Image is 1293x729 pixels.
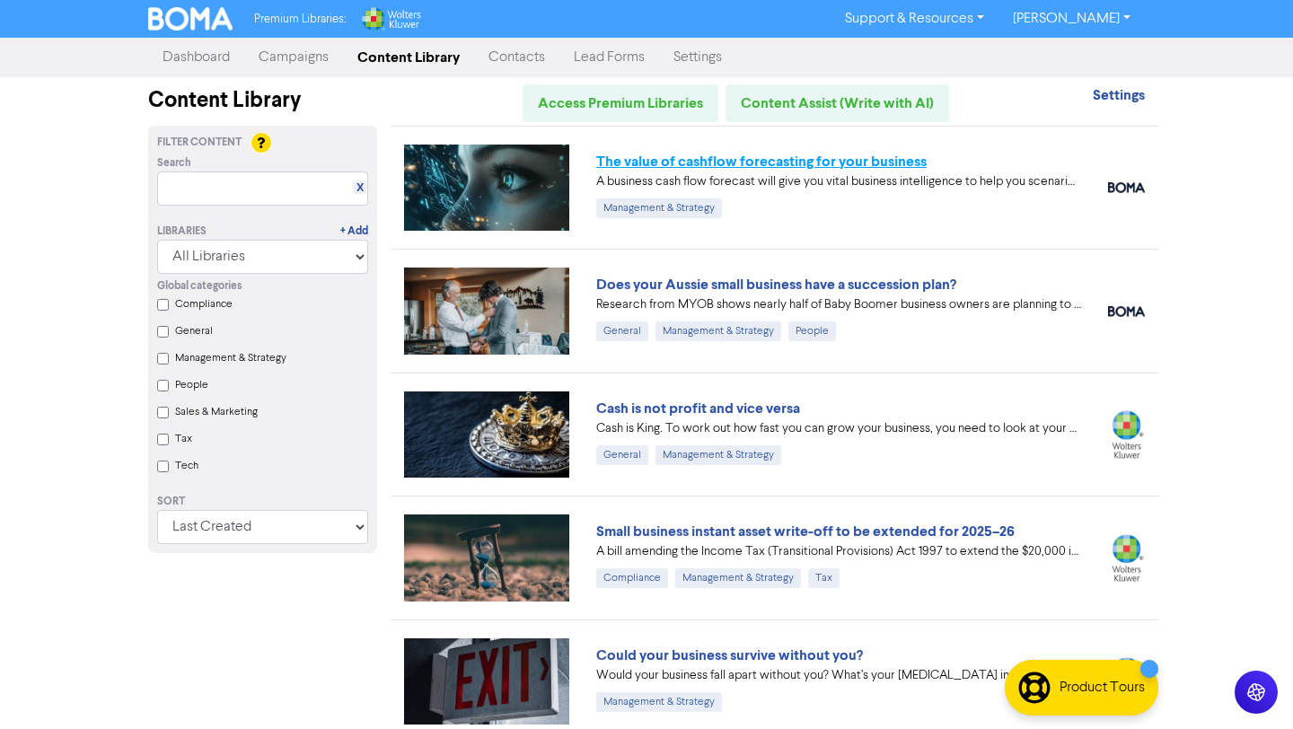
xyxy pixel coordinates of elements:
div: Would your business fall apart without you? What’s your Plan B in case of accident, illness, or j... [596,666,1081,685]
a: Settings [659,40,736,75]
a: Small business instant asset write-off to be extended for 2025–26 [596,523,1015,540]
img: wolters_kluwer [1108,534,1145,582]
img: BOMA Logo [148,7,233,31]
div: Management & Strategy [655,321,781,341]
span: Search [157,155,191,171]
label: Tech [175,458,198,474]
div: Management & Strategy [675,568,801,588]
img: Wolters Kluwer [360,7,421,31]
iframe: Chat Widget [1203,643,1293,729]
label: Sales & Marketing [175,404,258,420]
label: People [175,377,208,393]
img: wolterskluwer [1108,410,1145,458]
a: The value of cashflow forecasting for your business [596,153,927,171]
label: General [175,323,213,339]
div: Filter Content [157,135,368,151]
div: Management & Strategy [596,198,722,218]
div: General [596,445,648,465]
div: A bill amending the Income Tax (Transitional Provisions) Act 1997 to extend the $20,000 instant a... [596,542,1081,561]
a: Does your Aussie small business have a succession plan? [596,276,956,294]
div: Tax [808,568,840,588]
label: Tax [175,431,192,447]
a: Campaigns [244,40,343,75]
div: A business cash flow forecast will give you vital business intelligence to help you scenario-plan... [596,172,1081,191]
a: Could your business survive without you? [596,646,863,664]
div: Cash is King. To work out how fast you can grow your business, you need to look at your projected... [596,419,1081,438]
div: Content Library [148,84,377,117]
a: Content Assist (Write with AI) [726,84,949,122]
a: X [356,181,364,195]
div: Management & Strategy [596,692,722,712]
img: wolterskluwer [1108,657,1145,705]
a: + Add [340,224,368,240]
span: Premium Libraries: [254,13,346,25]
div: Sort [157,494,368,510]
img: boma_accounting [1108,182,1145,193]
a: Content Library [343,40,474,75]
a: [PERSON_NAME] [998,4,1145,33]
a: Contacts [474,40,559,75]
a: Lead Forms [559,40,659,75]
div: Global categories [157,278,368,294]
a: Access Premium Libraries [523,84,718,122]
strong: Settings [1093,86,1145,104]
label: Management & Strategy [175,350,286,366]
img: boma [1108,306,1145,317]
div: Research from MYOB shows nearly half of Baby Boomer business owners are planning to exit in the n... [596,295,1081,314]
div: General [596,321,648,341]
a: Support & Resources [831,4,998,33]
div: Management & Strategy [655,445,781,465]
a: Settings [1093,89,1145,103]
label: Compliance [175,296,233,312]
div: Libraries [157,224,207,240]
a: Dashboard [148,40,244,75]
a: Cash is not profit and vice versa [596,400,800,417]
div: Compliance [596,568,668,588]
div: People [788,321,836,341]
